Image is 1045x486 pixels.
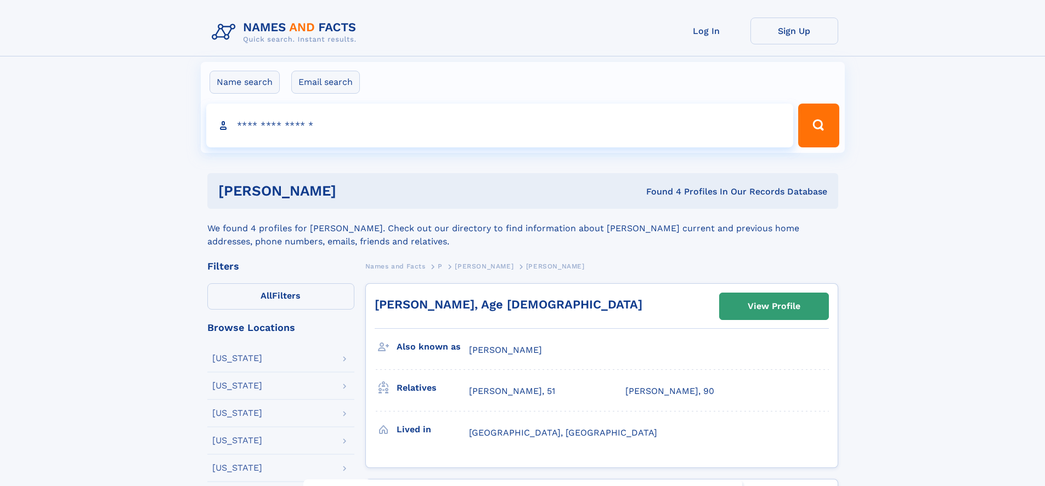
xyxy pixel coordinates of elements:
[207,209,838,248] div: We found 4 profiles for [PERSON_NAME]. Check out our directory to find information about [PERSON_...
[455,262,513,270] span: [PERSON_NAME]
[291,71,360,94] label: Email search
[261,290,272,301] span: All
[469,427,657,438] span: [GEOGRAPHIC_DATA], [GEOGRAPHIC_DATA]
[212,354,262,363] div: [US_STATE]
[720,293,828,319] a: View Profile
[438,262,443,270] span: P
[455,259,513,273] a: [PERSON_NAME]
[748,294,800,319] div: View Profile
[397,379,469,397] h3: Relatives
[365,259,426,273] a: Names and Facts
[438,259,443,273] a: P
[210,71,280,94] label: Name search
[207,283,354,310] label: Filters
[207,18,365,47] img: Logo Names and Facts
[663,18,750,44] a: Log In
[397,338,469,356] h3: Also known as
[206,104,794,147] input: search input
[218,184,492,198] h1: [PERSON_NAME]
[212,409,262,418] div: [US_STATE]
[375,298,642,311] a: [PERSON_NAME], Age [DEMOGRAPHIC_DATA]
[207,261,354,271] div: Filters
[469,385,555,397] a: [PERSON_NAME], 51
[212,436,262,445] div: [US_STATE]
[207,323,354,333] div: Browse Locations
[212,464,262,472] div: [US_STATE]
[798,104,839,147] button: Search Button
[397,420,469,439] h3: Lived in
[526,262,585,270] span: [PERSON_NAME]
[491,186,827,198] div: Found 4 Profiles In Our Records Database
[625,385,714,397] a: [PERSON_NAME], 90
[750,18,838,44] a: Sign Up
[212,381,262,390] div: [US_STATE]
[469,345,542,355] span: [PERSON_NAME]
